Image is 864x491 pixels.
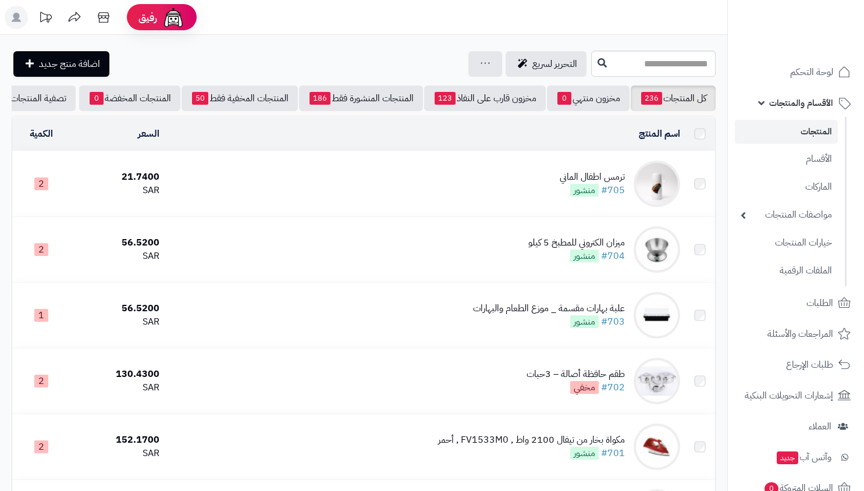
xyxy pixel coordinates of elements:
[74,236,159,250] div: 56.5200
[809,418,831,435] span: العملاء
[634,161,680,207] img: ترمس اطفال الماني
[735,412,857,440] a: العملاء
[570,315,599,328] span: منشور
[74,368,159,381] div: 130.4300
[435,92,456,105] span: 123
[735,289,857,317] a: الطلبات
[74,250,159,263] div: SAR
[506,51,586,77] a: التحرير لسريع
[634,226,680,273] img: ميزان الكتروني للمطبخ 5 كيلو
[438,433,625,447] div: مكواة بخار من تيفال 2100 واط , FV1533M0 , أحمر
[557,92,571,105] span: 0
[634,424,680,470] img: مكواة بخار من تيفال 2100 واط , FV1533M0 , أحمر
[74,381,159,394] div: SAR
[34,177,48,190] span: 2
[39,57,100,71] span: اضافة منتج جديد
[13,51,109,77] a: اضافة منتج جديد
[786,357,833,373] span: طلبات الإرجاع
[74,447,159,460] div: SAR
[74,170,159,184] div: 21.7400
[806,295,833,311] span: الطلبات
[560,170,625,184] div: ترمس اطفال الماني
[74,315,159,329] div: SAR
[182,86,298,111] a: المنتجات المخفية فقط50
[570,184,599,197] span: منشور
[74,184,159,197] div: SAR
[735,443,857,471] a: وآتس آبجديد
[601,315,625,329] a: #703
[735,230,838,255] a: خيارات المنتجات
[735,58,857,86] a: لوحة التحكم
[299,86,423,111] a: المنتجات المنشورة فقط186
[547,86,630,111] a: مخزون منتهي0
[34,243,48,256] span: 2
[735,147,838,172] a: الأقسام
[735,382,857,410] a: إشعارات التحويلات البنكية
[532,57,577,71] span: التحرير لسريع
[641,92,662,105] span: 236
[162,6,185,29] img: ai-face.png
[769,95,833,111] span: الأقسام والمنتجات
[34,309,48,322] span: 1
[527,368,625,381] div: طقم حافظة أصالة – 3حبات
[639,127,680,141] a: اسم المنتج
[735,351,857,379] a: طلبات الإرجاع
[424,86,546,111] a: مخزون قارب على النفاذ123
[601,380,625,394] a: #702
[634,358,680,404] img: طقم حافظة أصالة – 3حبات
[74,302,159,315] div: 56.5200
[735,120,838,144] a: المنتجات
[631,86,716,111] a: كل المنتجات236
[138,127,159,141] a: السعر
[192,92,208,105] span: 50
[735,320,857,348] a: المراجعات والأسئلة
[310,92,330,105] span: 186
[745,387,833,404] span: إشعارات التحويلات البنكية
[570,381,599,394] span: مخفي
[601,249,625,263] a: #704
[10,91,66,105] span: تصفية المنتجات
[31,6,60,32] a: تحديثات المنصة
[30,127,53,141] a: الكمية
[90,92,104,105] span: 0
[634,292,680,339] img: علبة بهارات مقسمة _ موزع الطعام والبهارات
[570,250,599,262] span: منشور
[138,10,157,24] span: رفيق
[735,258,838,283] a: الملفات الرقمية
[34,375,48,387] span: 2
[735,202,838,227] a: مواصفات المنتجات
[790,64,833,80] span: لوحة التحكم
[735,175,838,200] a: الماركات
[570,447,599,460] span: منشور
[34,440,48,453] span: 2
[79,86,180,111] a: المنتجات المخفضة0
[767,326,833,342] span: المراجعات والأسئلة
[601,446,625,460] a: #701
[601,183,625,197] a: #705
[528,236,625,250] div: ميزان الكتروني للمطبخ 5 كيلو
[473,302,625,315] div: علبة بهارات مقسمة _ موزع الطعام والبهارات
[777,451,798,464] span: جديد
[74,433,159,447] div: 152.1700
[776,449,831,465] span: وآتس آب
